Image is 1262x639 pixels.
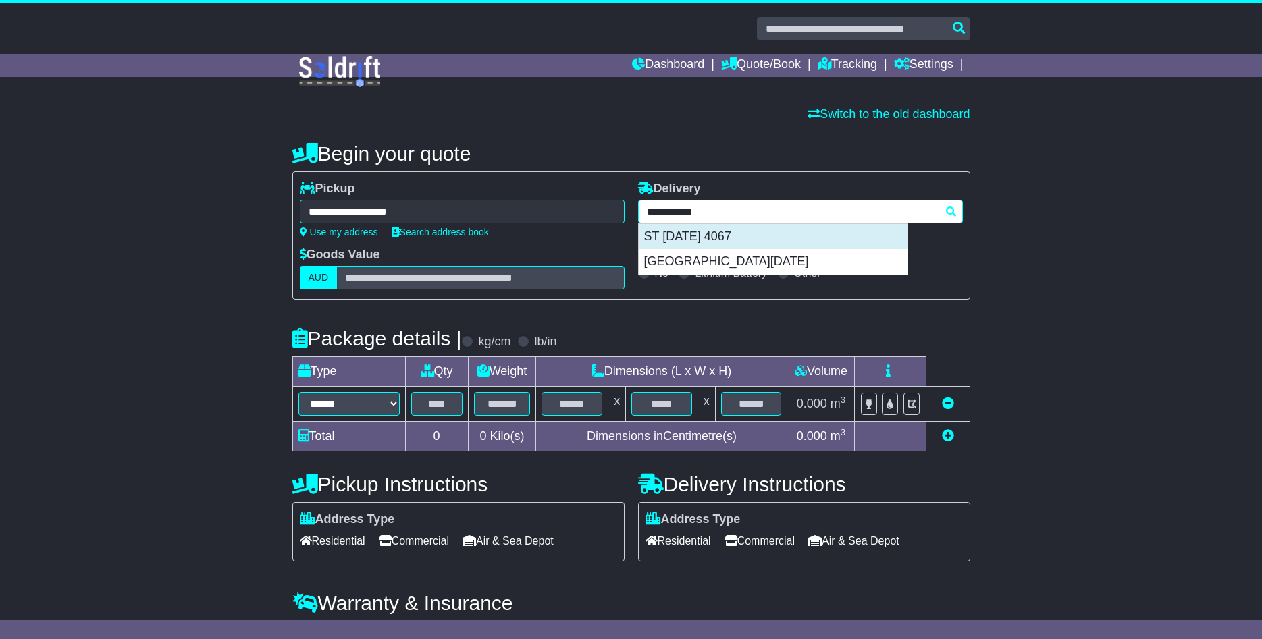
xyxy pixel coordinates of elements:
a: Dashboard [632,54,704,77]
span: Commercial [379,530,449,551]
sup: 3 [841,427,846,437]
span: Residential [300,530,365,551]
td: 0 [405,422,468,451]
span: Air & Sea Depot [808,530,899,551]
span: 0 [479,429,486,443]
td: Kilo(s) [468,422,536,451]
a: Remove this item [942,397,954,410]
span: Residential [646,530,711,551]
span: Commercial [725,530,795,551]
span: Air & Sea Depot [463,530,554,551]
h4: Pickup Instructions [292,473,625,495]
span: m [831,429,846,443]
td: Dimensions (L x W x H) [536,357,787,387]
h4: Package details | [292,327,462,350]
span: m [831,397,846,410]
typeahead: Please provide city [638,200,963,223]
td: Dimensions in Centimetre(s) [536,422,787,451]
td: Total [292,422,405,451]
label: Address Type [300,512,395,527]
sup: 3 [841,395,846,405]
a: Switch to the old dashboard [808,107,970,121]
a: Quote/Book [721,54,801,77]
a: Settings [894,54,953,77]
a: Use my address [300,227,378,238]
a: Search address book [392,227,489,238]
label: Delivery [638,182,701,196]
h4: Begin your quote [292,142,970,165]
label: AUD [300,266,338,289]
h4: Delivery Instructions [638,473,970,495]
span: 0.000 [797,397,827,410]
a: Tracking [818,54,877,77]
label: Address Type [646,512,741,527]
td: x [608,387,626,422]
label: kg/cm [478,335,510,350]
label: Pickup [300,182,355,196]
td: x [698,387,715,422]
td: Type [292,357,405,387]
label: Goods Value [300,248,380,262]
h4: Warranty & Insurance [292,592,970,614]
td: Qty [405,357,468,387]
span: 0.000 [797,429,827,443]
td: Weight [468,357,536,387]
div: ST [DATE] 4067 [639,224,908,250]
label: lb/in [534,335,556,350]
a: Add new item [942,429,954,443]
div: [GEOGRAPHIC_DATA][DATE] [639,249,908,275]
td: Volume [787,357,855,387]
